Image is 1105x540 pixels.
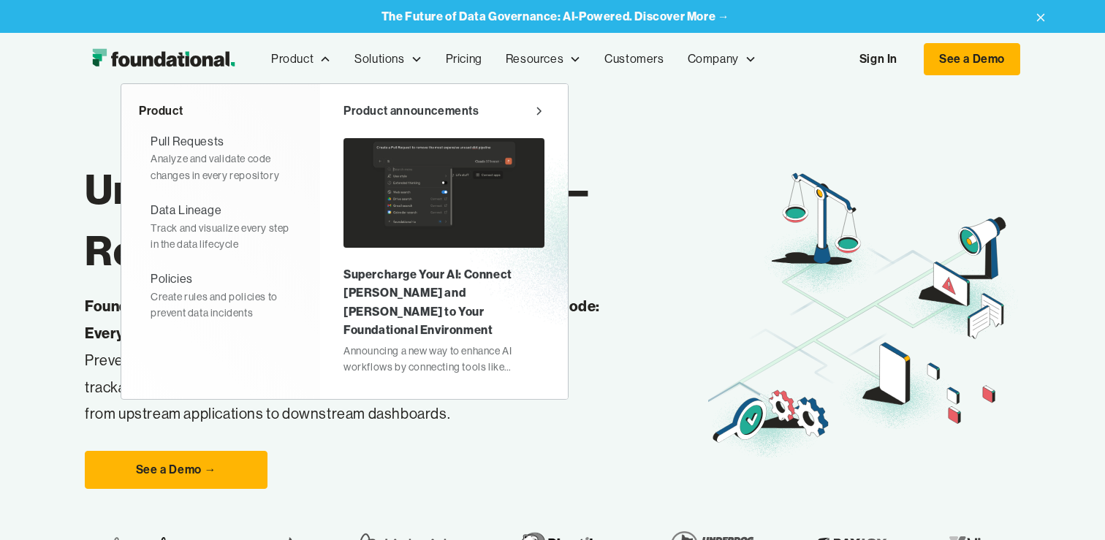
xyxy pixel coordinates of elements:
[381,9,730,23] a: The Future of Data Governance: AI-Powered. Discover More →
[151,219,291,252] div: Track and visualize every step in the data lifecycle
[343,35,433,83] div: Solutions
[151,270,193,289] div: Policies
[139,102,303,121] div: Product
[343,102,479,121] div: Product announcements
[845,44,912,75] a: Sign In
[139,126,303,189] a: Pull RequestsAnalyze and validate code changes in every repository
[343,132,544,381] a: Supercharge Your AI: Connect [PERSON_NAME] and [PERSON_NAME] to Your Foundational EnvironmentAnno...
[924,43,1020,75] a: See a Demo
[354,50,404,69] div: Solutions
[259,35,343,83] div: Product
[139,195,303,258] a: Data LineageTrack and visualize every step in the data lifecycle
[85,451,267,489] a: See a Demo →
[151,151,291,183] div: Analyze and validate code changes in every repository
[343,343,544,376] div: Announcing a new way to enhance AI workflows by connecting tools like [PERSON_NAME] and [PERSON_N...
[85,159,708,281] h1: Unified Data Governance— Rebuilt for the
[494,35,593,83] div: Resources
[151,201,221,220] div: Data Lineage
[85,297,600,342] strong: Foundational uses source code analysis to govern all the data and its code: Everything, everywher...
[343,265,544,339] div: Supercharge Your AI: Connect [PERSON_NAME] and [PERSON_NAME] to Your Foundational Environment
[343,102,544,121] a: Product announcements
[85,293,646,427] p: Prevent incidents before any bad code is live, track data and AI pipelines, and govern everything...
[271,50,314,69] div: Product
[381,9,730,23] strong: The Future of Data Governance: AI-Powered. Discover More →
[85,45,242,74] img: Foundational Logo
[118,378,133,396] em: all
[593,35,675,83] a: Customers
[688,50,739,69] div: Company
[85,45,242,74] a: home
[121,83,569,400] nav: Product
[139,264,303,327] a: PoliciesCreate rules and policies to prevent data incidents
[676,35,768,83] div: Company
[151,132,224,151] div: Pull Requests
[434,35,494,83] a: Pricing
[506,50,563,69] div: Resources
[151,289,291,322] div: Create rules and policies to prevent data incidents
